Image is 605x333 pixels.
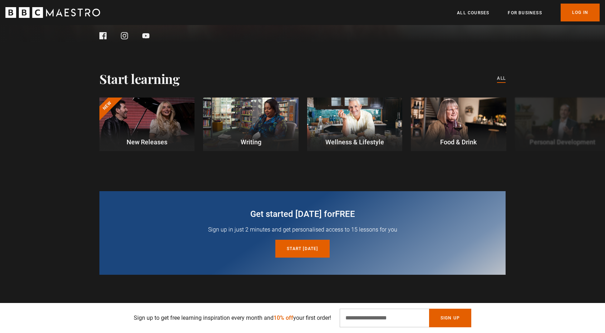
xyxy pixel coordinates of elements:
[457,4,600,21] nav: Primary
[307,137,402,147] p: Wellness & Lifestyle
[497,75,506,83] a: All
[117,225,488,234] p: Sign up in just 2 minutes and get personalised access to 15 lessons for you
[274,314,293,321] span: 10% off
[411,98,506,151] a: Food & Drink
[307,98,402,151] a: Wellness & Lifestyle
[561,4,600,21] a: Log In
[457,9,489,16] a: All Courses
[275,240,329,258] a: Start [DATE]
[134,314,331,322] p: Sign up to get free learning inspiration every month and your first order!
[429,309,471,327] button: Sign Up
[99,137,195,147] p: New Releases
[335,209,355,219] span: free
[508,9,542,16] a: For business
[411,137,506,147] p: Food & Drink
[99,71,179,86] h2: Start learning
[203,98,298,151] a: Writing
[5,7,100,18] svg: BBC Maestro
[117,208,488,220] h2: Get started [DATE] for
[99,98,195,151] a: New New Releases
[203,137,298,147] p: Writing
